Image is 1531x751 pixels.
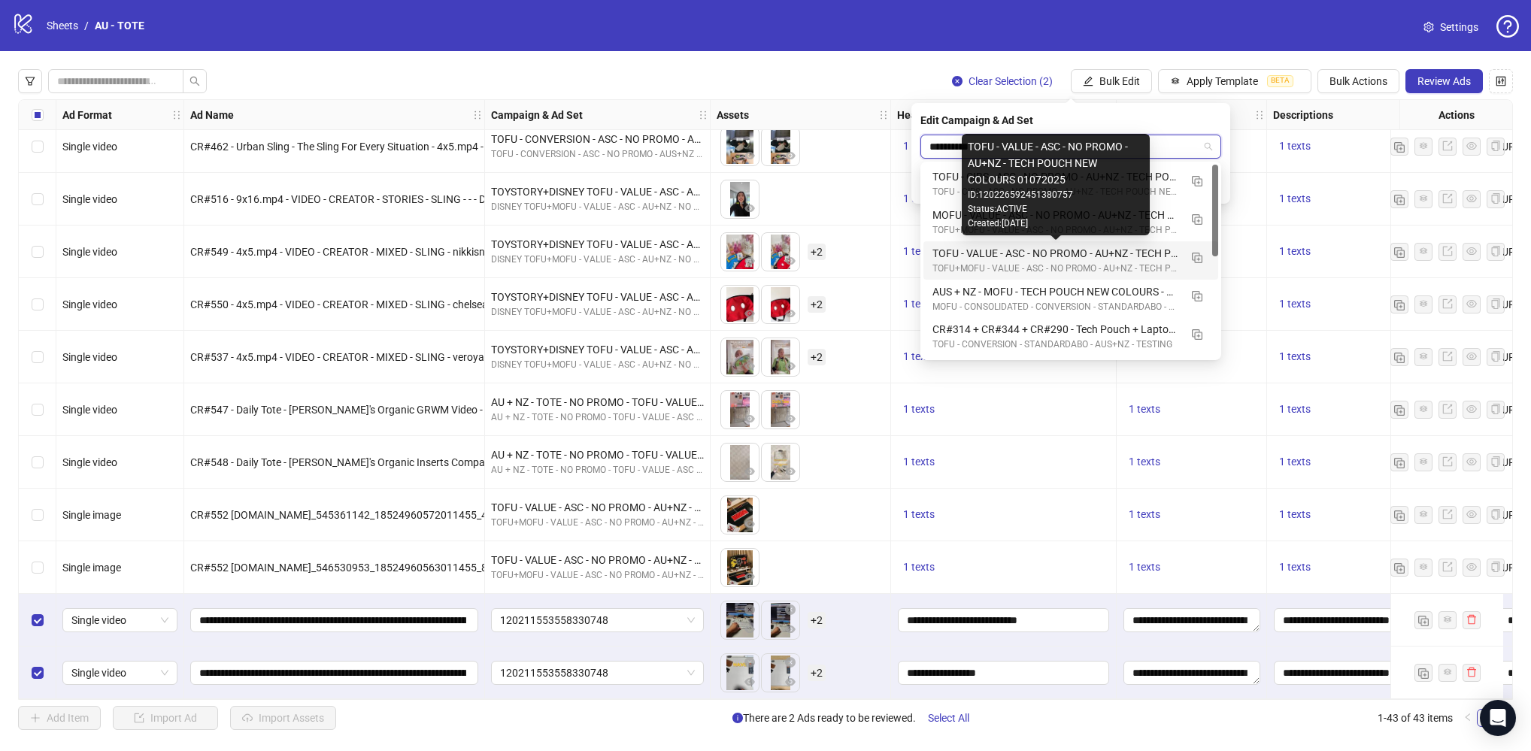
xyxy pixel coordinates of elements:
[940,69,1065,93] button: Clear Selection (2)
[932,168,1179,185] div: TOFU - CIBS - ASC - NO PROMO - AU+NZ - TECH POUCH NEW COLOURS 07082025
[62,193,117,205] span: Single video
[744,677,755,687] span: eye
[491,447,704,463] div: AU + NZ - TOTE - NO PROMO - TOFU - VALUE - ASC - 240923
[1417,75,1471,87] span: Review Ads
[1317,69,1399,93] button: Bulk Actions
[1279,245,1311,257] span: 1 texts
[1390,190,1408,208] button: Duplicate
[781,463,799,481] button: Preview
[1463,713,1472,722] span: left
[785,308,796,319] span: eye
[491,200,704,214] div: DISNEY TOFU+MOFU - VALUE - ASC - AU+NZ - NO PROMO - 22072025
[1279,140,1311,152] span: 1 texts
[721,128,759,165] img: Asset 1
[721,549,759,586] img: Asset 1
[1442,193,1453,204] span: export
[744,657,755,668] span: close-circle
[1123,401,1166,419] button: 1 texts
[1423,22,1434,32] span: setting
[1442,509,1453,519] span: export
[932,245,1179,262] div: TOFU - VALUE - ASC - NO PROMO - AU+NZ - TECH POUCH NEW COLOURS 01072025
[62,404,117,416] span: Single video
[1273,348,1317,366] button: 1 texts
[19,226,56,278] div: Select row 35
[808,665,826,681] span: + 2
[741,621,759,639] button: Preview
[1273,401,1317,419] button: 1 texts
[785,604,796,615] span: close-circle
[1273,243,1317,261] button: 1 texts
[762,601,799,639] img: Asset 2
[721,180,759,218] img: Asset 1
[1279,561,1311,573] span: 1 texts
[708,110,719,120] span: holder
[1442,562,1453,572] span: export
[897,348,941,366] button: 1 texts
[19,436,56,489] div: Select row 39
[1329,75,1387,87] span: Bulk Actions
[1187,75,1258,87] span: Apply Template
[1263,100,1266,129] div: Resize Primary Texts column
[19,594,56,647] div: Select row 42
[1466,456,1477,467] span: eye
[1466,351,1477,362] span: eye
[1442,141,1453,151] span: export
[1123,660,1260,686] div: Edit values
[744,413,755,424] span: eye
[923,317,1218,356] div: CR#314 + CR#344 + CR#290 - Tech Pouch + Laptop Sleeve - AUTO - ALL - 18 - 65+
[190,298,757,310] span: CR#550 - 4x5.mp4 - VIDEO - CREATOR - MIXED - SLING - chelseasadventureland - DISNEY - NOPROMO - P...
[897,295,941,313] button: 1 texts
[1440,19,1478,35] span: Settings
[721,601,759,639] img: Asset 1
[190,509,1054,521] span: CR#552 [DOMAIN_NAME]_545361142_18524960572011455_4959445382319899966_n.jpg - IMAGE - CREATOR - ca...
[744,604,755,615] span: close-circle
[491,289,704,305] div: TOYSTORY+DISNEY TOFU - VALUE - ASC - AU+NZ - NO PROMO - 12082025
[762,338,799,376] img: Asset 2
[903,140,935,152] span: 1 texts
[1496,76,1506,86] span: control
[1414,611,1432,629] button: Duplicate
[785,624,796,634] span: eye
[1390,348,1408,366] button: Duplicate
[491,568,704,583] div: TOFU+MOFU - VALUE - ASC - NO PROMO - AU+NZ - TECH POUCH NEW COLOURS 01072025
[932,185,1179,199] div: TOFU - CIBS - ASC - NO PROMO - AU+NZ - TECH POUCH NEW COLOURS 07082025
[1129,403,1160,415] span: 1 texts
[1459,709,1477,727] button: left
[923,165,1218,203] div: TOFU - CIBS - ASC - NO PROMO - AU+NZ - TECH POUCH NEW COLOURS 07082025
[472,110,483,120] span: holder
[897,401,941,419] button: 1 texts
[1466,246,1477,256] span: eye
[741,654,759,672] button: Delete
[897,607,1110,633] div: Edit values
[71,609,168,631] span: Single video
[1466,193,1477,204] span: eye
[19,541,56,594] div: Select row 41
[18,706,101,730] button: Add Item
[744,361,755,371] span: eye
[1185,321,1209,345] button: Duplicate
[62,351,117,363] span: Single video
[717,107,749,123] strong: Assets
[721,496,759,534] img: Asset 1
[1192,176,1202,186] img: Duplicate
[1390,559,1408,577] button: Duplicate
[62,141,117,153] span: Single video
[1466,141,1477,151] span: eye
[897,107,946,123] strong: Headlines
[1480,700,1516,736] div: Open Intercom Messenger
[721,286,759,323] img: Asset 1
[721,338,759,376] img: Asset 1
[1442,351,1453,362] span: export
[19,120,56,173] div: Select row 33
[62,246,117,258] span: Single video
[928,712,969,724] span: Select All
[744,256,755,266] span: eye
[1273,506,1317,524] button: 1 texts
[491,516,704,530] div: TOFU+MOFU - VALUE - ASC - NO PROMO - AU+NZ - TECH POUCH NEW COLOURS 01072025
[785,361,796,371] span: eye
[1267,75,1293,87] span: BETA
[923,203,1218,241] div: MOFU - VALUE - ASC - NO PROMO - AU+NZ - TECH POUCH NEW COLOURS 01072025
[19,489,56,541] div: Select row 40
[491,147,704,162] div: TOFU - CONVERSION - ASC - NO PROMO - AUS+NZ - EVERYDAYCARRY - V3 - 18102023 1DV7DC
